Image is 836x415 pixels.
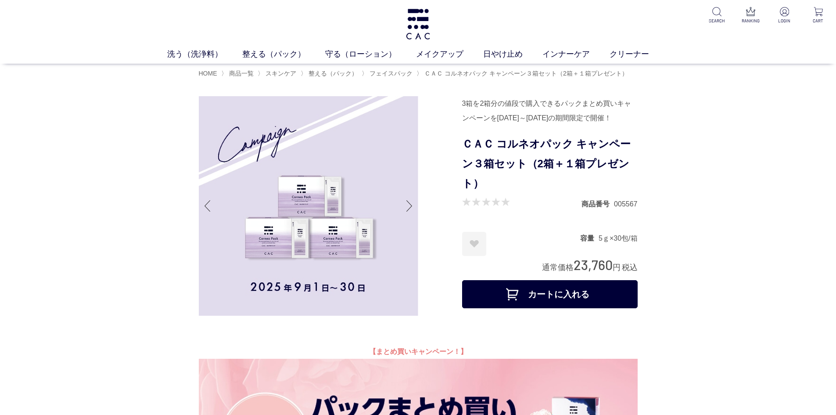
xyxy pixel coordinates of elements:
dt: 容量 [580,234,599,243]
span: 円 [613,263,621,272]
a: スキンケア [264,70,296,77]
a: RANKING [740,7,761,24]
p: SEARCH [706,18,728,24]
a: インナーケア [542,48,610,60]
a: LOGIN [774,7,795,24]
li: 〉 [362,69,415,78]
li: 〉 [416,69,630,78]
span: 商品一覧 [229,70,254,77]
span: フェイスパック [370,70,413,77]
a: 日やけ止め [483,48,542,60]
a: 整える（パック） [307,70,358,77]
span: 整える（パック） [309,70,358,77]
a: HOME [199,70,217,77]
li: 〉 [221,69,256,78]
p: 【まとめ買いキャンペーン！】 [199,345,638,359]
dd: 005567 [614,199,637,209]
a: クリーナー [610,48,669,60]
a: メイクアップ [416,48,483,60]
span: 通常価格 [542,263,574,272]
button: カートに入れる [462,280,638,308]
p: CART [807,18,829,24]
a: CART [807,7,829,24]
a: 整える（パック） [242,48,325,60]
a: お気に入りに登録する [462,232,486,256]
dd: 5ｇ×30包/箱 [599,234,637,243]
a: フェイスパック [368,70,413,77]
a: ＣＡＣ コルネオパック キャンペーン３箱セット（2箱＋１箱プレゼント） [423,70,628,77]
span: ＣＡＣ コルネオパック キャンペーン３箱セット（2箱＋１箱プレゼント） [424,70,628,77]
a: 洗う（洗浄料） [167,48,242,60]
span: スキンケア [266,70,296,77]
p: LOGIN [774,18,795,24]
li: 〉 [258,69,298,78]
span: 23,760 [574,256,613,273]
a: SEARCH [706,7,728,24]
span: 税込 [622,263,638,272]
p: RANKING [740,18,761,24]
div: 3箱を2箱分の値段で購入できるパックまとめ買いキャンペーンを[DATE]～[DATE]の期間限定で開催！ [462,96,638,126]
dt: 商品番号 [581,199,614,209]
li: 〉 [301,69,360,78]
img: logo [405,9,431,40]
a: 守る（ローション） [325,48,416,60]
a: 商品一覧 [227,70,254,77]
h1: ＣＡＣ コルネオパック キャンペーン３箱セット（2箱＋１箱プレゼント） [462,134,638,193]
img: ＣＡＣ コルネオパック キャンペーン３箱セット（2箱＋１箱プレゼント） [199,96,418,316]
